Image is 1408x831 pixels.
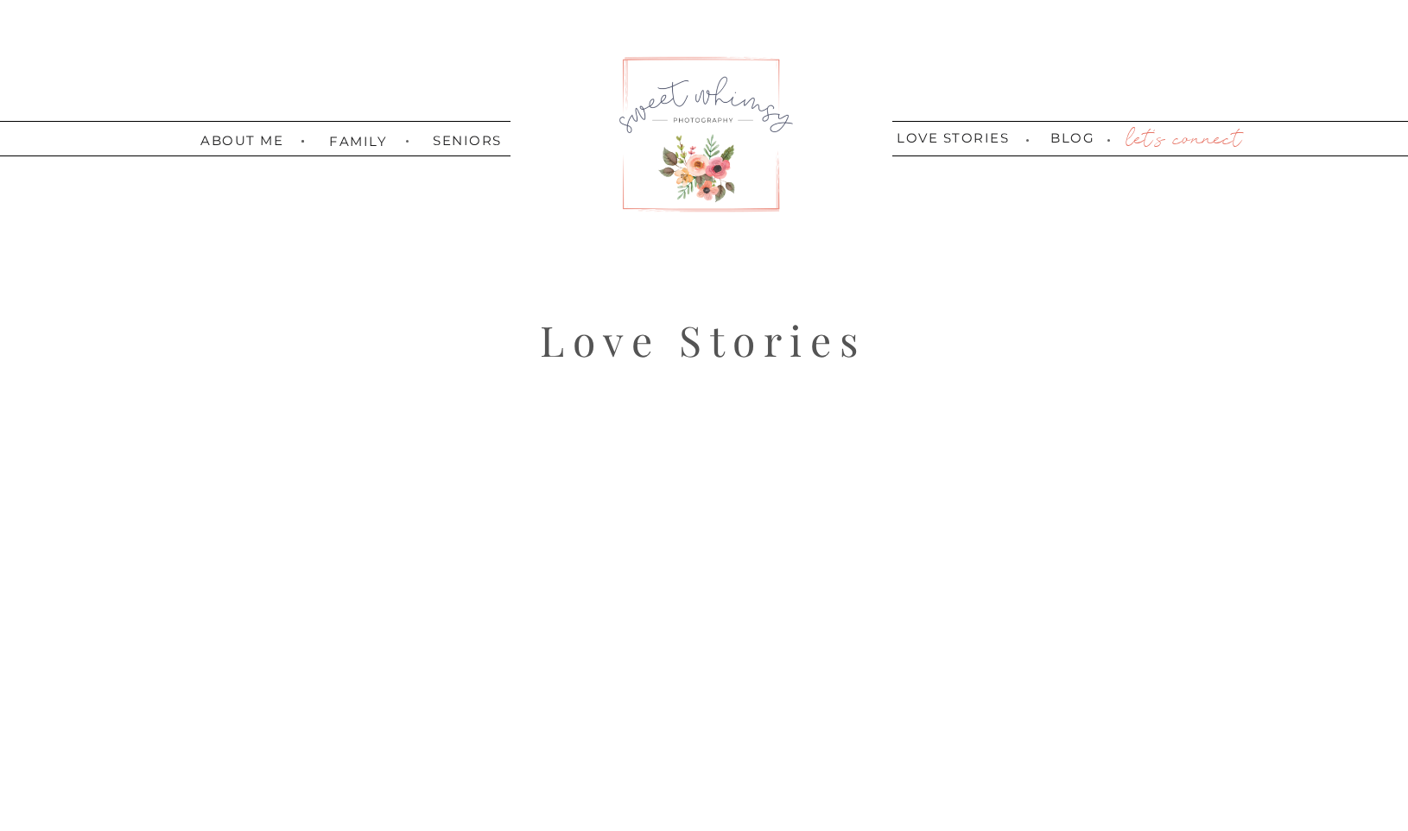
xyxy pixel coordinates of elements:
h1: Love Stories [540,315,891,351]
a: seniors [433,134,494,145]
a: family [329,134,378,145]
a: love stories [892,131,1013,148]
a: blog [1048,131,1097,148]
a: about me [200,134,283,145]
a: let's connect [1123,127,1241,153]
